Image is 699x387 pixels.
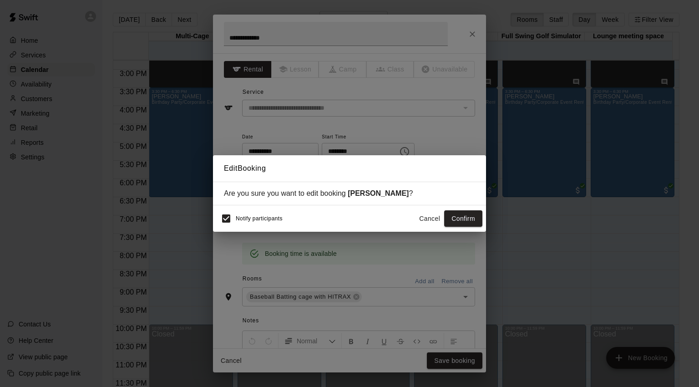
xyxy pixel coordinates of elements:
[348,189,409,197] strong: [PERSON_NAME]
[213,155,486,182] h2: Edit Booking
[236,215,283,222] span: Notify participants
[224,189,475,198] div: Are you sure you want to edit booking ?
[444,210,482,227] button: Confirm
[415,210,444,227] button: Cancel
